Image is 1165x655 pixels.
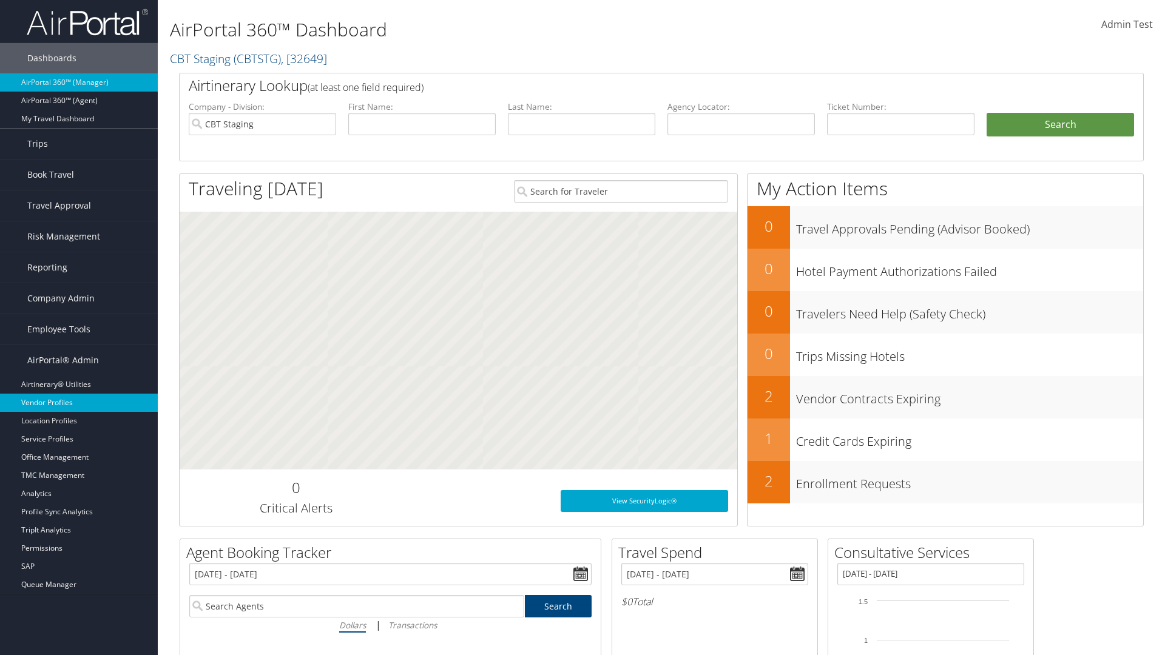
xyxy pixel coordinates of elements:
[525,595,592,617] a: Search
[348,101,496,113] label: First Name:
[27,160,74,190] span: Book Travel
[27,43,76,73] span: Dashboards
[514,180,728,203] input: Search for Traveler
[796,385,1143,408] h3: Vendor Contracts Expiring
[748,471,790,491] h2: 2
[27,129,48,159] span: Trips
[1101,18,1153,31] span: Admin Test
[186,542,601,563] h2: Agent Booking Tracker
[27,190,91,221] span: Travel Approval
[748,206,1143,249] a: 0Travel Approvals Pending (Advisor Booked)
[621,595,808,608] h6: Total
[189,101,336,113] label: Company - Division:
[796,257,1143,280] h3: Hotel Payment Authorizations Failed
[748,334,1143,376] a: 0Trips Missing Hotels
[170,17,825,42] h1: AirPortal 360™ Dashboard
[189,477,403,498] h2: 0
[748,291,1143,334] a: 0Travelers Need Help (Safety Check)
[621,595,632,608] span: $0
[27,283,95,314] span: Company Admin
[748,461,1143,503] a: 2Enrollment Requests
[748,176,1143,201] h1: My Action Items
[859,598,868,605] tspan: 1.5
[748,216,790,237] h2: 0
[667,101,815,113] label: Agency Locator:
[748,258,790,279] h2: 0
[796,427,1143,450] h3: Credit Cards Expiring
[796,469,1143,492] h3: Enrollment Requests
[189,75,1054,96] h2: Airtinerary Lookup
[388,619,437,631] i: Transactions
[339,619,366,631] i: Dollars
[508,101,655,113] label: Last Name:
[748,376,1143,418] a: 2Vendor Contracts Expiring
[27,221,100,252] span: Risk Management
[189,617,592,633] div: |
[27,314,90,344] span: Employee Tools
[618,542,817,563] h2: Travel Spend
[189,176,323,201] h1: Traveling [DATE]
[170,50,327,67] a: CBT Staging
[796,342,1143,365] h3: Trips Missing Hotels
[748,428,790,449] h2: 1
[987,113,1134,137] button: Search
[827,101,974,113] label: Ticket Number:
[27,8,148,36] img: airportal-logo.png
[308,81,424,94] span: (at least one field required)
[834,542,1033,563] h2: Consultative Services
[748,418,1143,461] a: 1Credit Cards Expiring
[27,345,99,375] span: AirPortal® Admin
[27,252,67,283] span: Reporting
[1101,6,1153,44] a: Admin Test
[748,343,790,364] h2: 0
[748,249,1143,291] a: 0Hotel Payment Authorizations Failed
[189,595,524,617] input: Search Agents
[189,500,403,517] h3: Critical Alerts
[796,300,1143,323] h3: Travelers Need Help (Safety Check)
[234,50,281,67] span: ( CBTSTG )
[864,637,868,644] tspan: 1
[748,386,790,406] h2: 2
[748,301,790,321] h2: 0
[281,50,327,67] span: , [ 32649 ]
[561,490,728,512] a: View SecurityLogic®
[796,215,1143,238] h3: Travel Approvals Pending (Advisor Booked)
